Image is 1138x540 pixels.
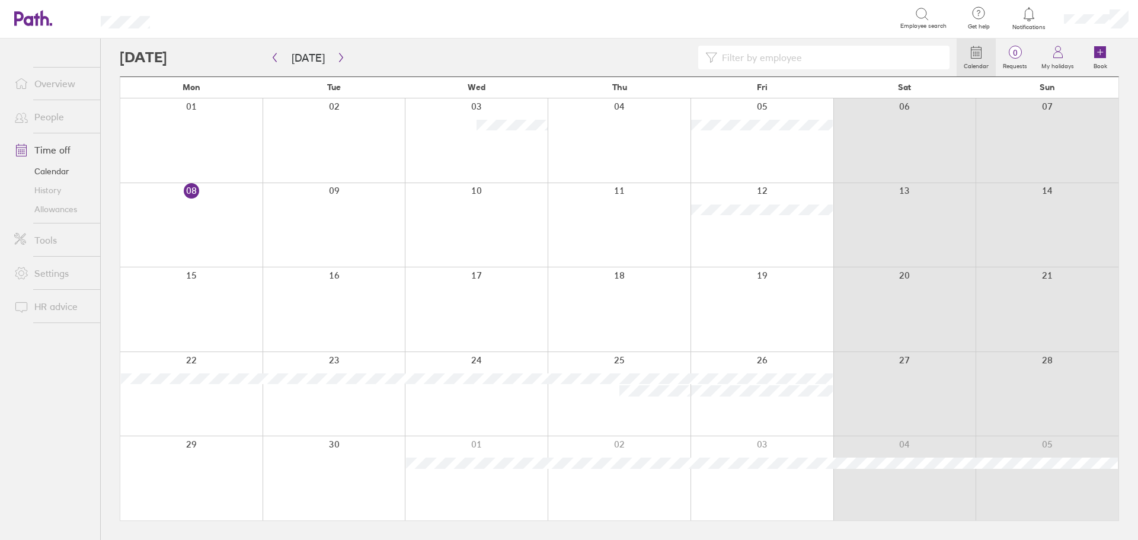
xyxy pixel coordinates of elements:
a: Calendar [957,39,996,76]
span: Get help [960,23,998,30]
span: Mon [183,82,200,92]
a: HR advice [5,295,100,318]
label: Calendar [957,59,996,70]
a: Tools [5,228,100,252]
span: 0 [996,48,1034,57]
label: My holidays [1034,59,1081,70]
span: Sun [1040,82,1055,92]
div: Search [182,12,212,23]
a: 0Requests [996,39,1034,76]
a: People [5,105,100,129]
span: Notifications [1010,24,1049,31]
a: Book [1081,39,1119,76]
a: Calendar [5,162,100,181]
a: Notifications [1010,6,1049,31]
a: Overview [5,72,100,95]
span: Wed [468,82,485,92]
span: Sat [898,82,911,92]
span: Tue [327,82,341,92]
a: Time off [5,138,100,162]
input: Filter by employee [717,46,942,69]
a: Settings [5,261,100,285]
span: Thu [612,82,627,92]
label: Book [1086,59,1114,70]
span: Fri [757,82,768,92]
a: History [5,181,100,200]
span: Employee search [900,23,947,30]
a: My holidays [1034,39,1081,76]
button: [DATE] [282,48,334,68]
a: Allowances [5,200,100,219]
label: Requests [996,59,1034,70]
